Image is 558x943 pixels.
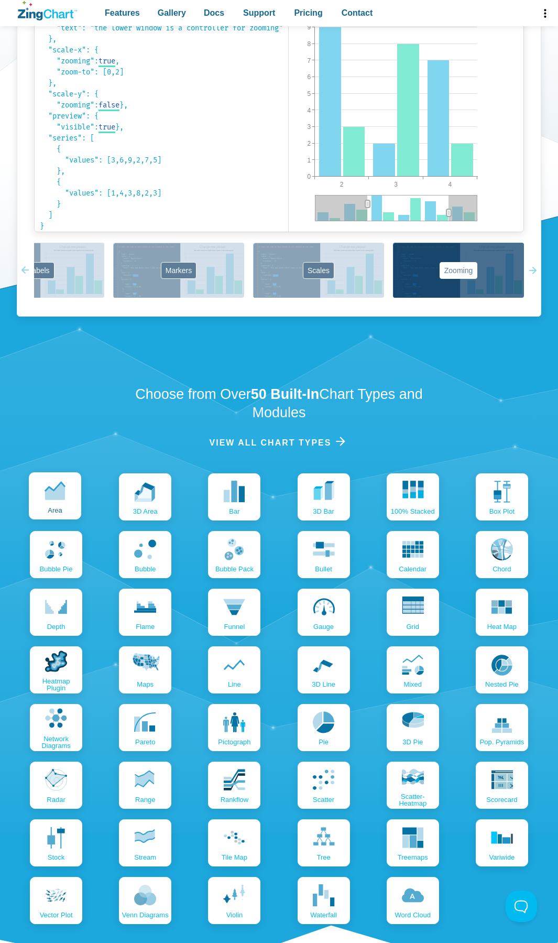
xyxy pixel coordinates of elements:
[399,566,426,572] span: calendar
[47,623,65,630] span: depth
[133,508,158,515] span: 3D area
[30,646,82,693] a: Heatmap Plugin
[158,6,186,20] span: Gallery
[313,623,334,630] span: gauge
[480,739,524,745] span: pop. pyramids
[387,877,439,924] a: word cloud
[208,762,260,809] a: rankflow
[298,762,350,809] a: scatter
[30,762,82,809] a: radar
[476,762,528,809] a: scorecard
[30,819,82,866] a: stock
[387,531,439,578] a: calendar
[312,681,335,688] span: 3D line
[391,508,435,515] span: 100% Stacked
[319,739,329,745] span: pie
[387,589,439,636] a: grid
[30,877,82,924] a: vector plot
[48,507,62,514] span: area
[122,912,169,918] span: venn diagrams
[387,819,439,866] a: treemaps
[18,1,77,20] a: ZingChart Logo. Click to return to the homepage
[476,704,528,751] a: pop. pyramids
[476,646,528,693] a: nested pie
[387,646,439,693] a: mixed
[294,6,322,20] span: Pricing
[215,566,254,572] span: bubble pack
[398,854,428,861] span: treemaps
[119,473,171,521] a: 3D area
[387,704,439,751] a: 3D pie
[119,589,171,636] a: flame
[30,531,82,578] a: bubble pie
[99,123,115,132] span: true
[298,473,350,521] a: 3D bar
[105,6,140,20] span: Features
[489,854,515,861] span: variwide
[119,877,171,924] a: venn diagrams
[119,819,171,866] a: stream
[316,854,330,861] span: tree
[208,473,260,521] a: bar
[126,385,432,422] h2: Choose from Over Chart Types and Modules
[208,531,260,578] a: bubble pack
[506,891,537,922] iframe: Toggle Customer Support
[99,57,115,66] span: true
[298,819,350,866] a: tree
[298,704,350,751] a: pie
[298,531,350,578] a: bullet
[135,566,156,572] span: bubble
[487,623,517,630] span: Heat map
[406,623,419,630] span: grid
[387,762,439,809] a: scatter-heatmap
[30,589,82,636] a: depth
[208,589,260,636] a: funnel
[222,854,247,861] span: tile map
[493,566,511,572] span: chord
[135,796,155,803] span: range
[298,646,350,693] a: 3D line
[476,473,528,521] a: box plot
[298,589,350,636] a: gauge
[393,243,524,298] button: Zooming
[136,623,155,630] span: flame
[313,796,334,803] span: scatter
[226,912,243,918] span: violin
[243,6,275,20] span: Support
[119,646,171,693] a: maps
[489,508,515,515] span: box plot
[40,912,73,918] span: vector plot
[113,243,244,298] button: Markers
[48,854,65,861] span: stock
[210,436,349,450] a: View all chart Types
[402,739,423,745] span: 3D pie
[485,681,519,688] span: nested pie
[342,6,373,20] span: Contact
[218,739,250,745] span: pictograph
[119,762,171,809] a: range
[476,531,528,578] a: chord
[32,735,80,749] span: Network Diagrams
[313,508,334,515] span: 3D bar
[134,854,156,861] span: stream
[137,681,154,688] span: maps
[298,877,350,924] a: waterfall
[395,912,431,918] span: word cloud
[389,793,436,807] span: scatter-heatmap
[221,796,248,803] span: rankflow
[208,646,260,693] a: line
[229,508,239,515] span: bar
[99,101,119,110] span: false
[29,472,81,519] a: area
[119,531,171,578] a: bubble
[315,566,332,572] span: bullet
[208,704,260,751] a: pictograph
[387,473,439,521] a: 100% Stacked
[310,912,337,918] span: waterfall
[40,566,73,572] span: bubble pie
[210,436,332,450] span: View all chart Types
[476,819,528,866] a: variwide
[253,243,384,298] button: Scales
[208,819,260,866] a: tile map
[476,589,528,636] a: Heat map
